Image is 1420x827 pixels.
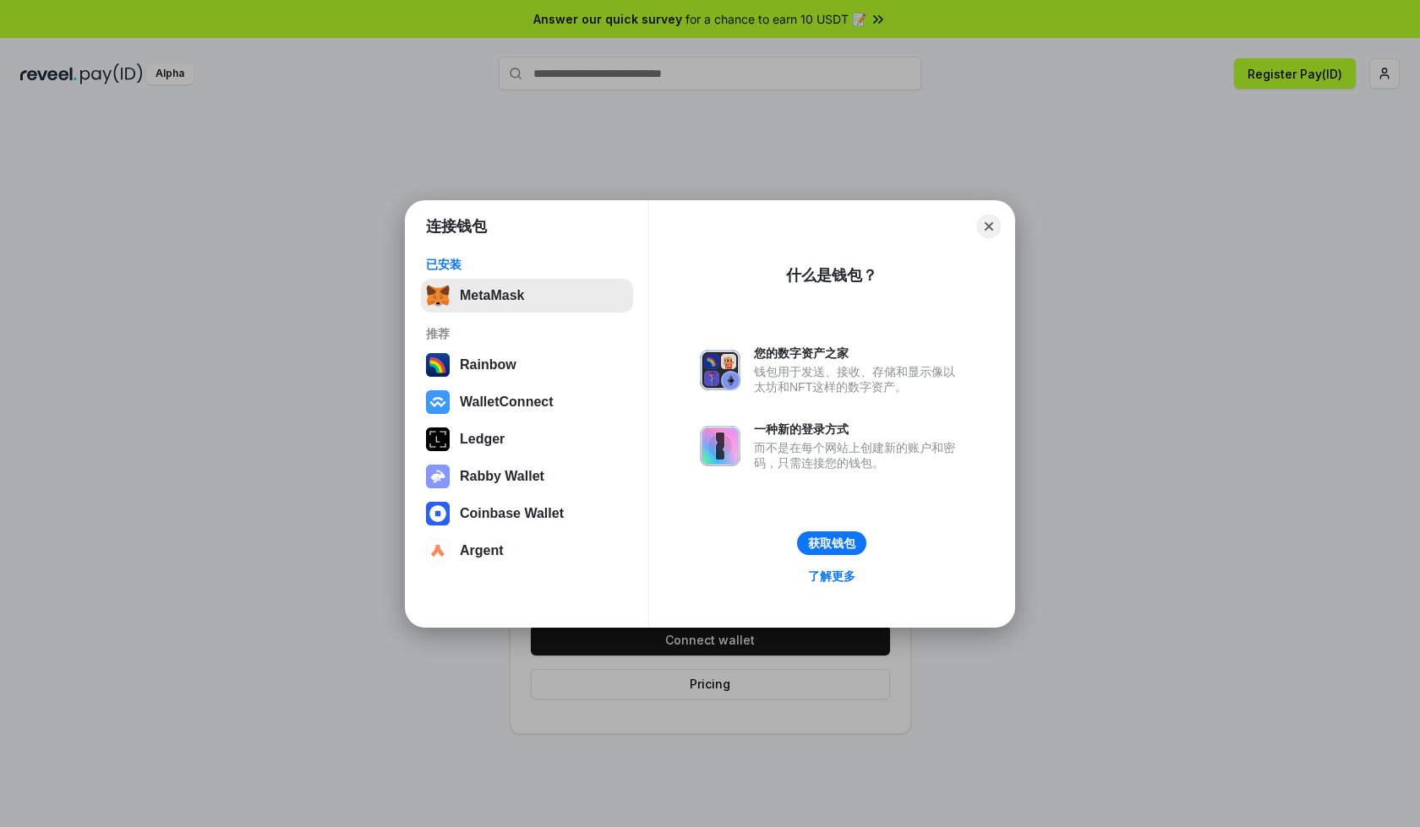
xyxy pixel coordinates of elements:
[426,216,487,237] h1: 连接钱包
[421,422,633,456] button: Ledger
[421,534,633,568] button: Argent
[421,497,633,530] button: Coinbase Wallet
[808,569,855,584] div: 了解更多
[426,284,450,307] img: svg+xml,%3Csvg%20fill%3D%22none%22%20height%3D%2233%22%20viewBox%3D%220%200%2035%2033%22%20width%...
[460,288,524,303] div: MetaMask
[700,426,740,466] img: svg+xml,%3Csvg%20xmlns%3D%22http%3A%2F%2Fwww.w3.org%2F2000%2Fsvg%22%20fill%3D%22none%22%20viewBox...
[808,536,855,551] div: 获取钱包
[786,265,877,286] div: 什么是钱包？
[460,469,544,484] div: Rabby Wallet
[426,326,628,341] div: 推荐
[426,539,450,563] img: svg+xml,%3Csvg%20width%3D%2228%22%20height%3D%2228%22%20viewBox%3D%220%200%2028%2028%22%20fill%3D...
[421,279,633,313] button: MetaMask
[426,353,450,377] img: svg+xml,%3Csvg%20width%3D%22120%22%20height%3D%22120%22%20viewBox%3D%220%200%20120%20120%22%20fil...
[426,427,450,451] img: svg+xml,%3Csvg%20xmlns%3D%22http%3A%2F%2Fwww.w3.org%2F2000%2Fsvg%22%20width%3D%2228%22%20height%3...
[460,394,554,410] div: WalletConnect
[426,257,628,272] div: 已安装
[426,390,450,414] img: svg+xml,%3Csvg%20width%3D%2228%22%20height%3D%2228%22%20viewBox%3D%220%200%2028%2028%22%20fill%3D...
[754,422,964,437] div: 一种新的登录方式
[460,357,516,373] div: Rainbow
[426,465,450,488] img: svg+xml,%3Csvg%20xmlns%3D%22http%3A%2F%2Fwww.w3.org%2F2000%2Fsvg%22%20fill%3D%22none%22%20viewBox...
[460,543,504,558] div: Argent
[421,460,633,493] button: Rabby Wallet
[797,531,866,555] button: 获取钱包
[460,506,564,521] div: Coinbase Wallet
[977,215,1001,238] button: Close
[754,345,964,361] div: 您的数字资产之家
[421,385,633,419] button: WalletConnect
[460,432,505,447] div: Ledger
[421,348,633,382] button: Rainbow
[754,440,964,471] div: 而不是在每个网站上创建新的账户和密码，只需连接您的钱包。
[798,565,866,587] a: 了解更多
[754,364,964,394] div: 钱包用于发送、接收、存储和显示像以太坊和NFT这样的数字资产。
[700,350,740,390] img: svg+xml,%3Csvg%20xmlns%3D%22http%3A%2F%2Fwww.w3.org%2F2000%2Fsvg%22%20fill%3D%22none%22%20viewBox...
[426,502,450,525] img: svg+xml,%3Csvg%20width%3D%2228%22%20height%3D%2228%22%20viewBox%3D%220%200%2028%2028%22%20fill%3D...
